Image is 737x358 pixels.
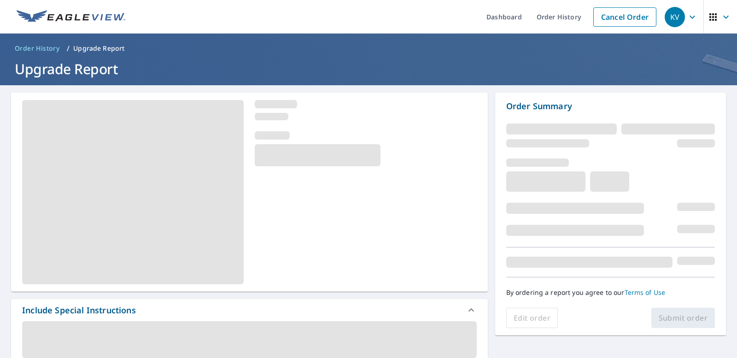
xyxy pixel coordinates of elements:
p: By ordering a report you agree to our [506,288,715,297]
li: / [67,43,70,54]
div: Include Special Instructions [22,304,136,317]
img: EV Logo [17,10,125,24]
a: Order History [11,41,63,56]
p: Order Summary [506,100,715,112]
h1: Upgrade Report [11,59,726,78]
a: Terms of Use [625,288,666,297]
nav: breadcrumb [11,41,726,56]
div: Include Special Instructions [11,299,488,321]
a: Cancel Order [593,7,656,27]
p: Upgrade Report [73,44,124,53]
span: Order History [15,44,59,53]
div: KV [665,7,685,27]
